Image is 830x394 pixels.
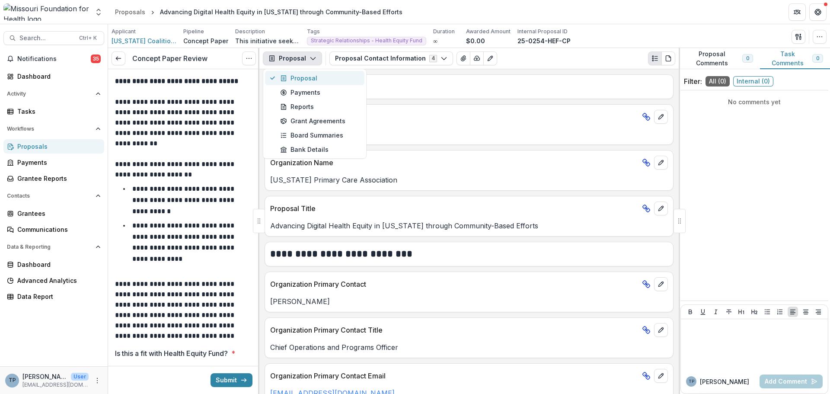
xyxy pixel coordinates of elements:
[17,142,97,151] div: Proposals
[17,292,97,301] div: Data Report
[3,87,104,101] button: Open Activity
[211,373,252,387] button: Submit
[280,74,359,83] div: Proposal
[3,31,104,45] button: Search...
[17,260,97,269] div: Dashboard
[654,277,668,291] button: edit
[280,88,359,97] div: Payments
[3,171,104,186] a: Grantee Reports
[801,307,811,317] button: Align Center
[736,307,747,317] button: Heading 1
[654,323,668,337] button: edit
[17,107,97,116] div: Tasks
[483,51,497,65] button: Edit as form
[270,129,668,139] p: 25-0254-HEF-CP
[3,206,104,221] a: Grantees
[705,76,730,86] span: All ( 0 )
[685,307,696,317] button: Bold
[17,276,97,285] div: Advanced Analytics
[242,51,256,65] button: Options
[92,375,102,386] button: More
[788,307,798,317] button: Align Left
[22,372,67,381] p: [PERSON_NAME]
[760,375,823,388] button: Add Comment
[112,36,176,45] a: [US_STATE] Coalition For Primary Health Care
[19,35,74,42] span: Search...
[115,348,228,359] p: Is this a fit with Health Equity Fund?
[91,54,101,63] span: 35
[684,76,702,86] p: Filter:
[3,289,104,304] a: Data Report
[7,193,92,199] span: Contacts
[654,156,668,170] button: edit
[3,222,104,237] a: Communications
[654,369,668,383] button: edit
[3,273,104,288] a: Advanced Analytics
[270,342,668,352] p: Chief Operations and Programs Officer
[183,36,228,45] p: Concept Paper
[280,145,359,154] div: Bank Details
[311,38,422,44] span: Strategic Relationships - Health Equity Fund
[3,52,104,66] button: Notifications35
[724,307,734,317] button: Strike
[517,28,568,35] p: Internal Proposal ID
[270,325,638,335] p: Organization Primary Contact Title
[112,6,149,18] a: Proposals
[112,6,406,18] nav: breadcrumb
[456,51,470,65] button: View Attached Files
[3,139,104,154] a: Proposals
[17,209,97,218] div: Grantees
[329,51,453,65] button: Proposal Contact Information4
[433,28,455,35] p: Duration
[700,377,749,386] p: [PERSON_NAME]
[235,36,300,45] p: This initiative seeks to advance digital health equity across [US_STATE] by providing comprehensi...
[762,307,773,317] button: Bullet List
[17,225,97,234] div: Communications
[270,112,638,122] p: Reference Number
[466,36,485,45] p: $0.00
[698,307,708,317] button: Underline
[517,36,571,45] p: 25-0254-HEF-CP
[112,28,136,35] p: Applicant
[788,3,806,21] button: Partners
[3,122,104,136] button: Open Workflows
[7,244,92,250] span: Data & Reporting
[3,69,104,83] a: Dashboard
[711,307,721,317] button: Italicize
[270,157,638,168] p: Organization Name
[679,48,760,69] button: Proposal Comments
[17,174,97,183] div: Grantee Reports
[3,189,104,203] button: Open Contacts
[689,379,694,384] div: Terry Plain
[22,381,89,389] p: [EMAIL_ADDRESS][DOMAIN_NAME]
[746,55,749,61] span: 0
[280,131,359,140] div: Board Summaries
[270,203,638,214] p: Proposal Title
[183,28,204,35] p: Pipeline
[648,51,662,65] button: Plaintext view
[433,36,437,45] p: ∞
[733,76,773,86] span: Internal ( 0 )
[749,307,760,317] button: Heading 2
[760,48,830,69] button: Task Comments
[235,28,265,35] p: Description
[77,33,99,43] div: Ctrl + K
[270,279,638,289] p: Organization Primary Contact
[809,3,827,21] button: Get Help
[3,155,104,170] a: Payments
[17,55,91,63] span: Notifications
[17,72,97,81] div: Dashboard
[3,240,104,254] button: Open Data & Reporting
[160,7,402,16] div: Advancing Digital Health Equity in [US_STATE] through Community-Based Efforts
[9,378,16,383] div: Terry Plain
[3,104,104,119] a: Tasks
[307,28,320,35] p: Tags
[270,221,668,231] p: Advancing Digital Health Equity in [US_STATE] through Community-Based Efforts
[775,307,785,317] button: Ordered List
[7,91,92,97] span: Activity
[466,28,511,35] p: Awarded Amount
[270,175,668,185] p: [US_STATE] Primary Care Association
[684,97,825,106] p: No comments yet
[270,296,668,307] p: [PERSON_NAME]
